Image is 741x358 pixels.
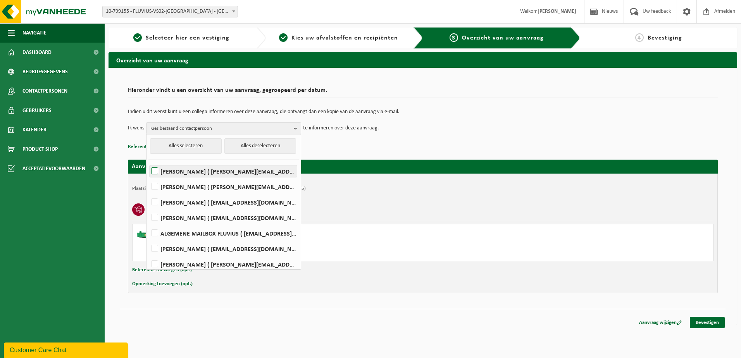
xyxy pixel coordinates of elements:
[22,101,52,120] span: Gebruikers
[22,62,68,81] span: Bedrijfsgegevens
[648,35,682,41] span: Bevestiging
[150,181,297,193] label: [PERSON_NAME] ( [PERSON_NAME][EMAIL_ADDRESS][DOMAIN_NAME] )
[4,341,129,358] iframe: chat widget
[128,87,718,98] h2: Hieronder vindt u een overzicht van uw aanvraag, gegroepeerd per datum.
[270,33,408,43] a: 2Kies uw afvalstoffen en recipiënten
[538,9,576,14] strong: [PERSON_NAME]
[167,251,454,257] div: Aantal: 1
[22,139,58,159] span: Product Shop
[103,6,238,17] span: 10-799155 - FLUVIUS-VS02-TORHOUT - TORHOUT
[303,122,379,134] p: te informeren over deze aanvraag.
[150,165,297,177] label: [PERSON_NAME] ( [PERSON_NAME][EMAIL_ADDRESS][DOMAIN_NAME] )
[150,212,297,224] label: [PERSON_NAME] ( [EMAIL_ADDRESS][DOMAIN_NAME] )
[112,33,250,43] a: 1Selecteer hier een vestiging
[450,33,458,42] span: 3
[22,81,67,101] span: Contactpersonen
[102,6,238,17] span: 10-799155 - FLUVIUS-VS02-TORHOUT - TORHOUT
[22,43,52,62] span: Dashboard
[22,120,47,139] span: Kalender
[635,33,644,42] span: 4
[133,33,142,42] span: 1
[132,186,166,191] strong: Plaatsingsadres:
[150,138,222,154] button: Alles selecteren
[109,52,737,67] h2: Overzicht van uw aanvraag
[462,35,544,41] span: Overzicht van uw aanvraag
[22,159,85,178] span: Acceptatievoorwaarden
[291,35,398,41] span: Kies uw afvalstoffen en recipiënten
[150,123,291,134] span: Kies bestaand contactpersoon
[128,122,144,134] p: Ik wens
[146,35,229,41] span: Selecteer hier een vestiging
[690,317,725,328] a: Bevestigen
[132,164,190,170] strong: Aanvraag voor [DATE]
[150,196,297,208] label: [PERSON_NAME] ( [EMAIL_ADDRESS][DOMAIN_NAME] )
[633,317,688,328] a: Aanvraag wijzigen
[150,258,297,270] label: [PERSON_NAME] ( [PERSON_NAME][EMAIL_ADDRESS][DOMAIN_NAME] )
[146,122,301,134] button: Kies bestaand contactpersoon
[128,142,188,152] button: Referentie toevoegen (opt.)
[132,265,192,275] button: Referentie toevoegen (opt.)
[150,243,297,255] label: [PERSON_NAME] ( [EMAIL_ADDRESS][DOMAIN_NAME] )
[224,138,296,154] button: Alles deselecteren
[150,227,297,239] label: ALGEMENE MAILBOX FLUVIUS ( [EMAIL_ADDRESS][DOMAIN_NAME] )
[136,228,160,240] img: HK-XC-10-GN-00.png
[128,109,718,115] p: Indien u dit wenst kunt u een collega informeren over deze aanvraag, die ontvangt dan een kopie v...
[22,23,47,43] span: Navigatie
[132,279,193,289] button: Opmerking toevoegen (opt.)
[279,33,288,42] span: 2
[167,241,454,247] div: Ophalen en plaatsen lege container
